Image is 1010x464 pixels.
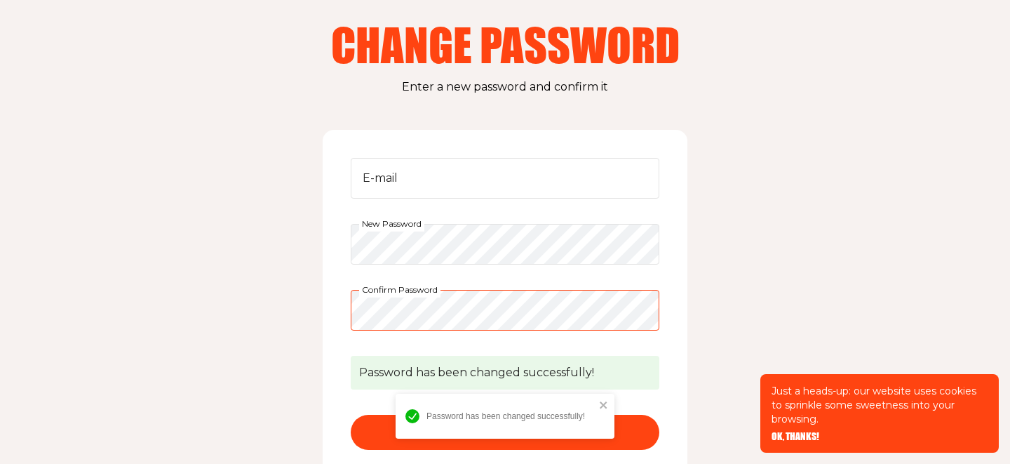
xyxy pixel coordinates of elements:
h2: Change Password [325,22,685,67]
p: Just a heads-up: our website uses cookies to sprinkle some sweetness into your browsing. [772,384,988,426]
button: CHANGE PASSWORD [351,415,659,450]
label: New Password [359,216,424,232]
input: New Password [351,224,659,265]
label: Confirm Password [359,282,440,298]
input: Confirm Password [351,290,659,331]
input: E-mail [351,158,659,199]
span: Password has been changed successfully! [351,356,659,390]
div: Password has been changed successfully! [426,411,595,421]
p: Enter a new password and confirm it [42,78,968,96]
button: close [599,399,609,411]
button: OK, THANKS! [772,432,819,442]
